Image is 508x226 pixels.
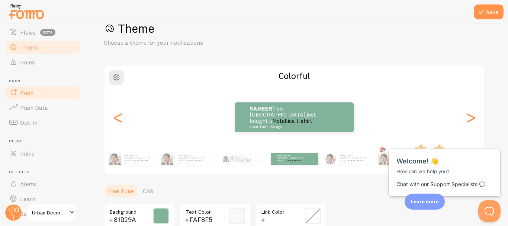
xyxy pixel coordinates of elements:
a: Flows beta [4,25,81,40]
p: from [GEOGRAPHIC_DATA] just bought a [340,154,369,163]
div: Learn more [405,194,445,210]
span: Urban Decor Store [32,208,67,217]
a: CSS [138,184,158,198]
img: Fomo [109,153,121,165]
small: about 4 minutes ago [178,162,208,163]
span: Inline [20,150,35,157]
p: from [GEOGRAPHIC_DATA] just bought a [277,154,306,163]
a: Metallica t-shirt [238,160,250,162]
strong: SAMEER [230,156,238,158]
a: Rules [4,55,81,70]
span: Theme [20,44,39,51]
span: Learn [20,195,35,203]
a: Metallica t-shirt [348,159,364,162]
strong: SAMEER [277,154,286,157]
a: Push [4,85,81,100]
p: from [GEOGRAPHIC_DATA] just bought a [178,154,209,163]
span: Inline [9,139,81,144]
img: Fomo [223,156,229,162]
strong: SAMEER [124,154,133,157]
span: Opt-In [20,119,38,126]
p: Choose a theme for your notifications [104,38,282,47]
p: from [GEOGRAPHIC_DATA] just bought a [124,154,154,163]
strong: SAMEER [250,105,272,112]
h2: Colorful [105,70,484,82]
img: Fomo [379,153,390,165]
a: Metallica t-shirt [286,159,302,162]
strong: SAMEER [340,154,348,157]
small: about 4 minutes ago [250,125,322,129]
img: Fomo [161,153,173,165]
h1: Theme [104,21,490,36]
a: Alerts [4,176,81,191]
a: Push Data [4,100,81,115]
a: Inline [4,146,81,161]
iframe: Help Scout Beacon - Open [478,200,501,222]
span: Get Help [9,170,81,175]
a: Opt-In [4,115,81,130]
a: Fine Tune [104,184,138,198]
a: Metallica t-shirt [187,159,203,162]
small: about 4 minutes ago [277,162,306,163]
span: Alerts [20,180,36,188]
div: Next slide [466,90,475,144]
span: Flows [20,29,36,36]
span: Rules [20,58,35,66]
a: Urban Decor Store [27,204,77,222]
a: Theme [4,40,81,55]
img: Fomo [325,153,336,164]
span: Push [9,79,81,83]
span: beta [40,29,55,36]
p: Learn more [411,198,439,205]
iframe: Help Scout Beacon - Messages and Notifications [385,130,505,200]
strong: SAMEER [178,154,187,157]
a: Metallica t-shirt [272,117,312,124]
span: Push [20,89,33,96]
span: Push Data [20,104,48,111]
div: Previous slide [113,90,122,144]
p: from [GEOGRAPHIC_DATA] just bought a [250,106,324,129]
img: fomo-relay-logo-orange.svg [8,2,45,21]
small: about 4 minutes ago [340,162,369,163]
a: Metallica t-shirt [133,159,149,162]
small: about 4 minutes ago [124,162,153,163]
a: Learn [4,191,81,206]
p: from [GEOGRAPHIC_DATA] just bought a [230,155,255,163]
